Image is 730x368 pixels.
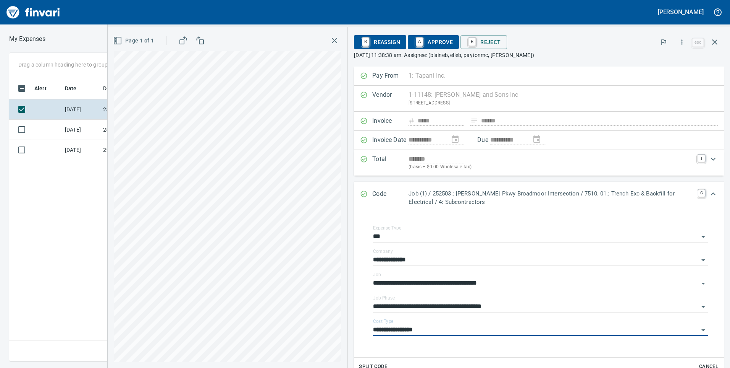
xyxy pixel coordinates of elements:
[372,155,409,171] p: Total
[690,33,724,51] span: Close invoice
[373,249,393,254] label: Company
[467,36,501,49] span: Reject
[62,99,100,120] td: [DATE]
[65,84,87,93] span: Date
[100,99,169,120] td: 252503
[468,37,476,46] a: R
[409,189,693,207] p: Job (1) / 252503.: [PERSON_NAME] Pkwy Broadmoor Intersection / 7510. 01.: Trench Exc & Backfill f...
[18,61,130,68] p: Drag a column heading here to group the table
[62,140,100,160] td: [DATE]
[698,155,705,162] a: T
[100,120,169,140] td: 252503
[655,34,672,50] button: Flag
[354,35,406,49] button: RReassign
[373,296,395,300] label: Job Phase
[373,272,381,277] label: Job
[698,231,709,242] button: Open
[408,35,459,49] button: AApprove
[362,37,369,46] a: R
[698,325,709,335] button: Open
[5,3,62,21] img: Finvari
[698,278,709,289] button: Open
[65,84,77,93] span: Date
[460,35,507,49] button: RReject
[34,84,57,93] span: Alert
[100,140,169,160] td: 252503
[354,182,724,214] div: Expand
[111,34,157,48] button: Page 1 of 1
[372,189,409,207] p: Code
[409,163,693,171] p: (basis + $0.00 Wholesale tax)
[9,34,45,44] nav: breadcrumb
[373,319,394,324] label: Cost Type
[416,37,423,46] a: A
[9,34,45,44] p: My Expenses
[34,84,47,93] span: Alert
[656,6,706,18] button: [PERSON_NAME]
[698,189,705,197] a: C
[692,38,704,47] a: esc
[360,36,400,49] span: Reassign
[698,301,709,312] button: Open
[354,150,724,176] div: Expand
[103,84,142,93] span: Description
[373,226,401,230] label: Expense Type
[414,36,453,49] span: Approve
[698,255,709,265] button: Open
[673,34,690,50] button: More
[103,84,132,93] span: Description
[62,120,100,140] td: [DATE]
[658,8,704,16] h5: [PERSON_NAME]
[354,51,724,59] p: [DATE] 11:38:38 am. Assignee: (blaineb, elleb, paytonmc, [PERSON_NAME])
[115,36,154,46] span: Page 1 of 1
